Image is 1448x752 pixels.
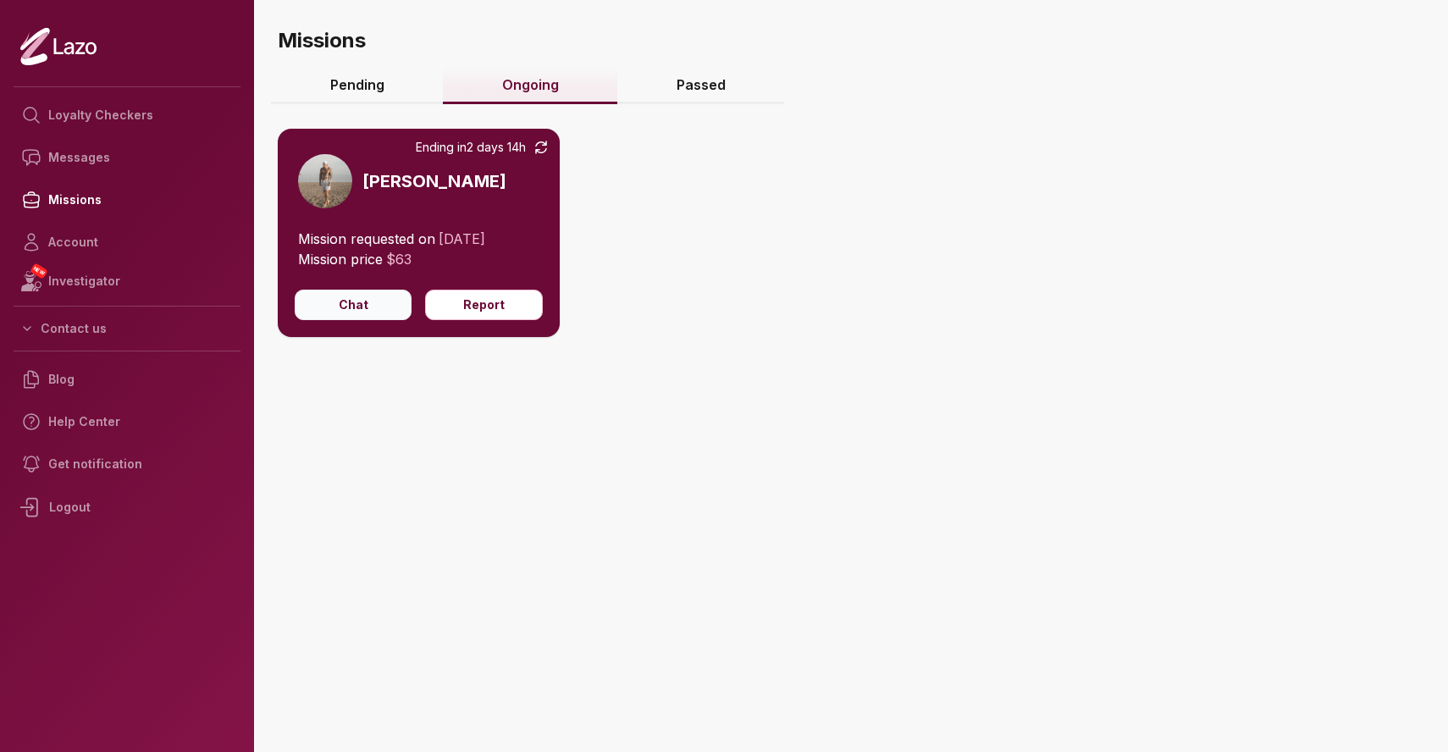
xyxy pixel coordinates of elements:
button: Chat [295,290,412,320]
a: Account [14,221,240,263]
span: [DATE] [439,230,485,247]
span: $ 63 [386,251,412,268]
span: Mission price [298,251,383,268]
button: Contact us [14,313,240,344]
a: Help Center [14,401,240,443]
a: Messages [14,136,240,179]
a: Get notification [14,443,240,485]
a: NEWInvestigator [14,263,240,299]
span: NEW [30,263,48,279]
a: Pending [271,68,443,104]
h3: [PERSON_NAME] [362,169,506,193]
a: Missions [14,179,240,221]
span: Ending in 2 days 14h [416,139,526,156]
a: Blog [14,358,240,401]
div: Logout [14,485,240,529]
button: Report [425,290,542,320]
span: Mission requested on [298,230,435,247]
img: b10d8b60-ea59-46b8-b99e-30469003c990 [298,154,352,208]
a: Loyalty Checkers [14,94,240,136]
a: Passed [617,68,784,104]
a: Ongoing [443,68,617,104]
